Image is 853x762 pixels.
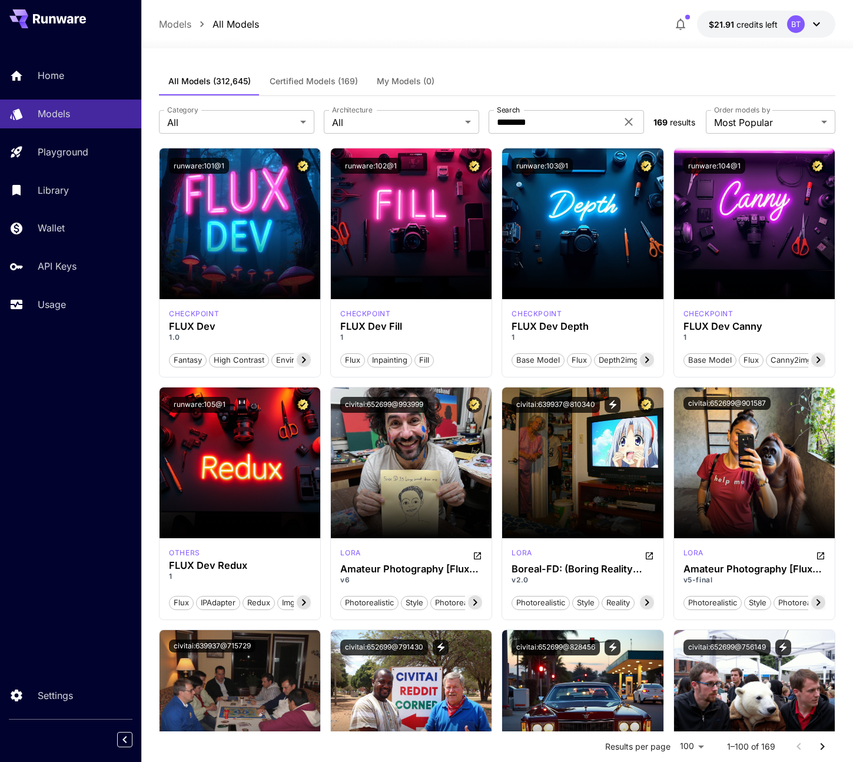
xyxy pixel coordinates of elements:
button: Certified Model – Vetted for best performance and includes a commercial license. [466,158,482,174]
span: Inpainting [368,355,411,366]
button: runware:101@1 [169,158,229,174]
button: Certified Model – Vetted for best performance and includes a commercial license. [295,158,311,174]
label: Architecture [332,105,372,115]
button: Inpainting [367,352,412,367]
div: 100 [675,738,708,755]
p: Usage [38,297,66,312]
p: v2.0 [512,575,653,585]
p: 1 [683,332,825,343]
button: View trigger words [775,640,791,655]
button: Certified Model – Vetted for best performance and includes a commercial license. [638,397,654,413]
button: img2img [277,595,317,610]
button: Fill [414,352,434,367]
label: Search [497,105,520,115]
span: Flux [739,355,763,366]
span: photorealistic [341,597,398,609]
button: Open in CivitAI [473,548,482,562]
h3: FLUX Dev Redux [169,560,311,571]
button: canny2img [766,352,817,367]
button: Certified Model – Vetted for best performance and includes a commercial license. [638,158,654,174]
p: API Keys [38,259,77,273]
span: Most Popular [714,115,817,130]
button: $21.907BT [697,11,835,38]
span: results [670,117,695,127]
button: Certified Model – Vetted for best performance and includes a commercial license. [466,397,482,413]
span: High Contrast [210,355,268,366]
span: $21.91 [709,19,736,29]
button: Flux [567,352,592,367]
span: canny2img [766,355,816,366]
span: All [332,115,460,130]
span: photorealism [431,597,486,609]
button: civitai:639937@715729 [169,640,255,652]
div: FLUX.1 D [169,309,219,319]
span: Fill [415,355,433,366]
p: checkpoint [512,309,562,319]
span: IPAdapter [197,597,240,609]
div: FLUX.1 D [340,548,360,562]
h3: Amateur Photography [Flux Dev] [683,564,825,575]
span: Base model [684,355,736,366]
div: FLUX.1 D [340,309,390,319]
button: Base model [683,352,736,367]
span: photorealism [774,597,829,609]
button: Base model [512,352,565,367]
button: Fantasy [169,352,207,367]
h3: Amateur Photography [Flux Dev] [340,564,482,575]
button: civitai:652699@828456 [512,640,600,655]
div: FLUX.1 D [512,309,562,319]
span: Base model [512,355,564,366]
button: Flux [169,595,194,610]
p: checkpoint [340,309,390,319]
div: FLUX.1 D [683,309,733,319]
span: Flux [170,597,193,609]
button: photorealistic [340,595,399,610]
span: style [573,597,599,609]
p: others [169,548,200,558]
button: Flux [739,352,764,367]
span: All [167,115,296,130]
button: photorealism [430,595,487,610]
button: View trigger words [605,640,620,655]
p: Home [38,68,64,82]
p: v5-final [683,575,825,585]
button: Certified Model – Vetted for best performance and includes a commercial license. [809,158,825,174]
span: Certified Models (169) [270,76,358,87]
button: reality [602,595,635,610]
button: View trigger words [433,640,449,655]
button: Go to next page [811,735,834,758]
button: Collapse sidebar [117,732,132,747]
div: FLUX.1 D [169,548,200,558]
button: photorealism [774,595,830,610]
p: lora [683,548,703,558]
span: style [401,597,427,609]
button: depth2img [594,352,643,367]
p: Playground [38,145,88,159]
button: civitai:652699@756149 [683,640,771,655]
h3: FLUX Dev Depth [512,321,653,332]
nav: breadcrumb [159,17,259,31]
span: credits left [736,19,778,29]
span: My Models (0) [377,76,434,87]
span: Environment [272,355,326,366]
p: checkpoint [169,309,219,319]
button: civitai:652699@901587 [683,397,771,410]
div: FLUX.1 D [683,548,703,562]
p: Library [38,183,69,197]
p: Settings [38,688,73,703]
button: View trigger words [605,397,620,413]
button: Flux [340,352,365,367]
p: 1 [512,332,653,343]
h3: FLUX Dev Canny [683,321,825,332]
button: photorealistic [512,595,570,610]
button: runware:103@1 [512,158,573,174]
div: Collapse sidebar [126,729,141,750]
button: Environment [271,352,327,367]
button: style [401,595,428,610]
p: Models [38,107,70,121]
div: Boreal-FD: (Boring Reality Flux-Dev LoRA) [512,564,653,575]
